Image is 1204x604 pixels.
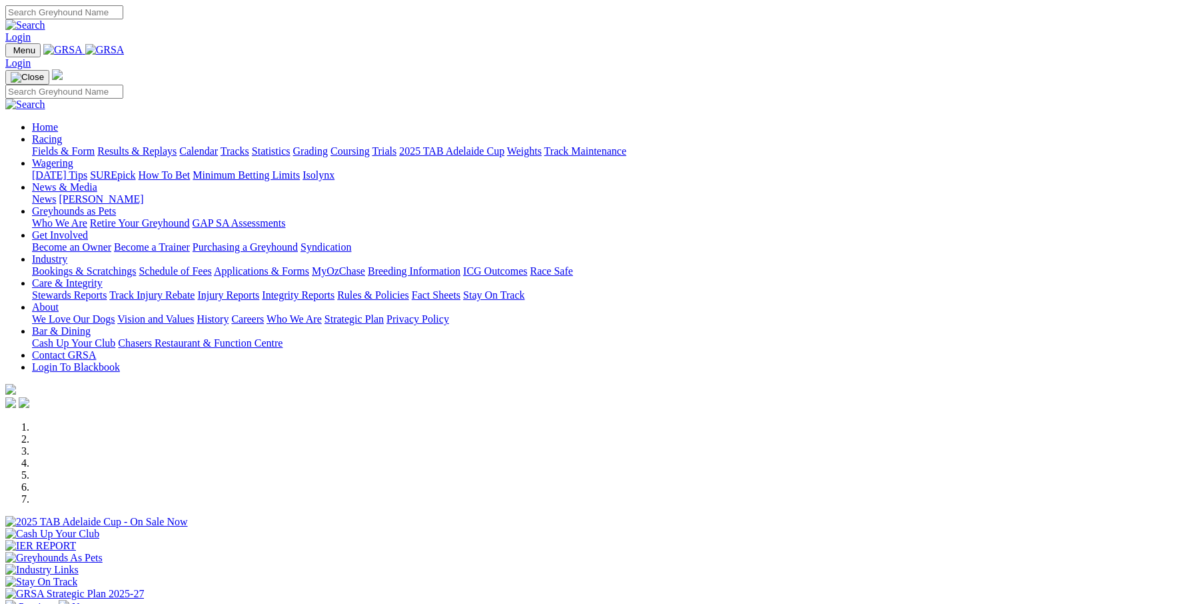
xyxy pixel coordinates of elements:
img: 2025 TAB Adelaide Cup - On Sale Now [5,516,188,528]
a: Breeding Information [368,265,460,277]
a: Care & Integrity [32,277,103,289]
button: Toggle navigation [5,70,49,85]
div: News & Media [32,193,1199,205]
a: Who We Are [32,217,87,229]
a: Trials [372,145,396,157]
a: Get Involved [32,229,88,241]
a: Race Safe [530,265,572,277]
a: Bookings & Scratchings [32,265,136,277]
a: How To Bet [139,169,191,181]
a: MyOzChase [312,265,365,277]
a: Stewards Reports [32,289,107,301]
a: Injury Reports [197,289,259,301]
a: Syndication [301,241,351,253]
a: Careers [231,313,264,325]
a: Statistics [252,145,291,157]
img: twitter.svg [19,397,29,408]
a: Stay On Track [463,289,524,301]
a: Greyhounds as Pets [32,205,116,217]
img: GRSA Strategic Plan 2025-27 [5,588,144,600]
a: Contact GRSA [32,349,96,361]
a: Home [32,121,58,133]
img: GRSA [85,44,125,56]
img: Close [11,72,44,83]
a: Wagering [32,157,73,169]
a: History [197,313,229,325]
img: Search [5,99,45,111]
div: About [32,313,1199,325]
a: Login [5,57,31,69]
a: ICG Outcomes [463,265,527,277]
img: facebook.svg [5,397,16,408]
img: Industry Links [5,564,79,576]
div: Bar & Dining [32,337,1199,349]
a: News [32,193,56,205]
div: Industry [32,265,1199,277]
a: Fields & Form [32,145,95,157]
a: Login To Blackbook [32,361,120,373]
a: [DATE] Tips [32,169,87,181]
div: Greyhounds as Pets [32,217,1199,229]
a: Purchasing a Greyhound [193,241,298,253]
a: Rules & Policies [337,289,409,301]
a: Schedule of Fees [139,265,211,277]
img: Cash Up Your Club [5,528,99,540]
a: GAP SA Assessments [193,217,286,229]
a: Chasers Restaurant & Function Centre [118,337,283,349]
button: Toggle navigation [5,43,41,57]
div: Care & Integrity [32,289,1199,301]
a: Track Injury Rebate [109,289,195,301]
a: Isolynx [302,169,334,181]
a: We Love Our Dogs [32,313,115,325]
a: Tracks [221,145,249,157]
div: Wagering [32,169,1199,181]
a: Coursing [330,145,370,157]
a: Fact Sheets [412,289,460,301]
a: News & Media [32,181,97,193]
a: Cash Up Your Club [32,337,115,349]
a: Privacy Policy [386,313,449,325]
div: Racing [32,145,1199,157]
a: Applications & Forms [214,265,309,277]
a: Track Maintenance [544,145,626,157]
a: Results & Replays [97,145,177,157]
a: SUREpick [90,169,135,181]
div: Get Involved [32,241,1199,253]
img: logo-grsa-white.png [5,384,16,395]
a: Vision and Values [117,313,194,325]
a: Racing [32,133,62,145]
input: Search [5,5,123,19]
a: Calendar [179,145,218,157]
img: Search [5,19,45,31]
a: 2025 TAB Adelaide Cup [399,145,504,157]
input: Search [5,85,123,99]
a: Integrity Reports [262,289,334,301]
a: Weights [507,145,542,157]
a: Minimum Betting Limits [193,169,300,181]
a: Bar & Dining [32,325,91,337]
a: Retire Your Greyhound [90,217,190,229]
img: GRSA [43,44,83,56]
a: Who We Are [267,313,322,325]
a: Become an Owner [32,241,111,253]
a: Grading [293,145,328,157]
span: Menu [13,45,35,55]
a: Strategic Plan [324,313,384,325]
img: Greyhounds As Pets [5,552,103,564]
a: Become a Trainer [114,241,190,253]
a: [PERSON_NAME] [59,193,143,205]
img: IER REPORT [5,540,76,552]
img: logo-grsa-white.png [52,69,63,80]
a: About [32,301,59,313]
a: Login [5,31,31,43]
img: Stay On Track [5,576,77,588]
a: Industry [32,253,67,265]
